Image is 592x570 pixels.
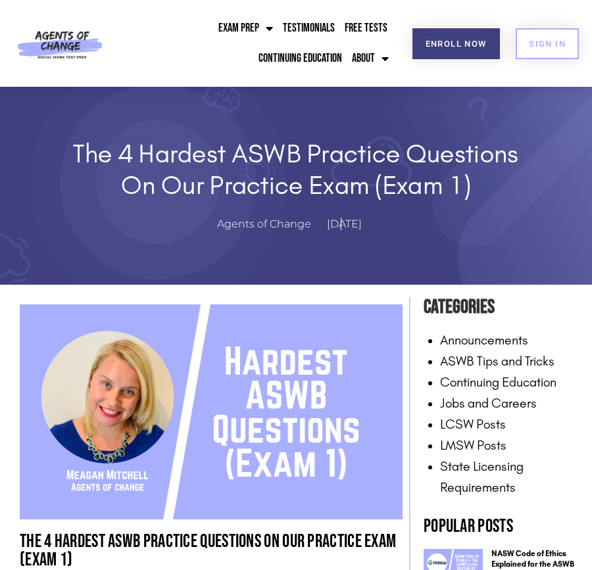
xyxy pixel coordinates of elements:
[440,458,524,495] a: State Licensing Requirements
[412,28,500,59] a: Enroll Now
[516,28,579,59] a: SIGN IN
[217,215,311,234] span: Agents of Change
[255,43,345,74] a: Continuing Education
[341,13,391,43] a: Free Tests
[440,374,556,390] a: Continuing Education
[327,215,375,234] a: [DATE]
[424,517,579,536] h2: Popular Posts
[215,13,276,43] a: Exam Prep
[349,43,392,74] a: About
[529,39,566,48] span: SIGN IN
[426,39,487,48] span: Enroll Now
[327,218,362,230] time: [DATE]
[440,353,555,369] a: ASWB Tips and Tricks
[217,215,324,234] a: Agents of Change
[280,13,338,43] a: Testimonials
[440,395,537,411] a: Jobs and Careers
[440,437,506,453] a: LMSW Posts
[440,332,528,348] a: Announcements
[440,416,506,432] a: LCSW Posts
[62,138,530,201] h1: The 4 Hardest ASWB Practice Questions on Our Practice Exam (Exam 1)
[20,533,403,569] h1: The 4 Hardest ASWB Practice Questions on Our Practice Exam (Exam 1)
[126,13,392,74] nav: Menu
[424,291,579,323] h4: Categories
